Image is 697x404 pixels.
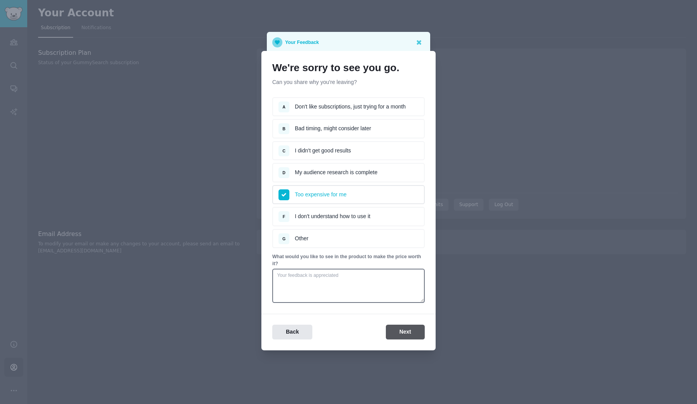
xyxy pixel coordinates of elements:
[282,236,285,241] span: G
[272,254,425,267] p: What would you like to see in the product to make the price worth it?
[282,126,285,131] span: B
[285,37,319,47] p: Your Feedback
[282,149,285,153] span: C
[386,325,425,340] button: Next
[272,78,425,86] p: Can you share why you're leaving?
[282,170,285,175] span: D
[272,62,425,74] h1: We're sorry to see you go.
[272,325,312,340] button: Back
[282,105,285,109] span: A
[283,214,285,219] span: F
